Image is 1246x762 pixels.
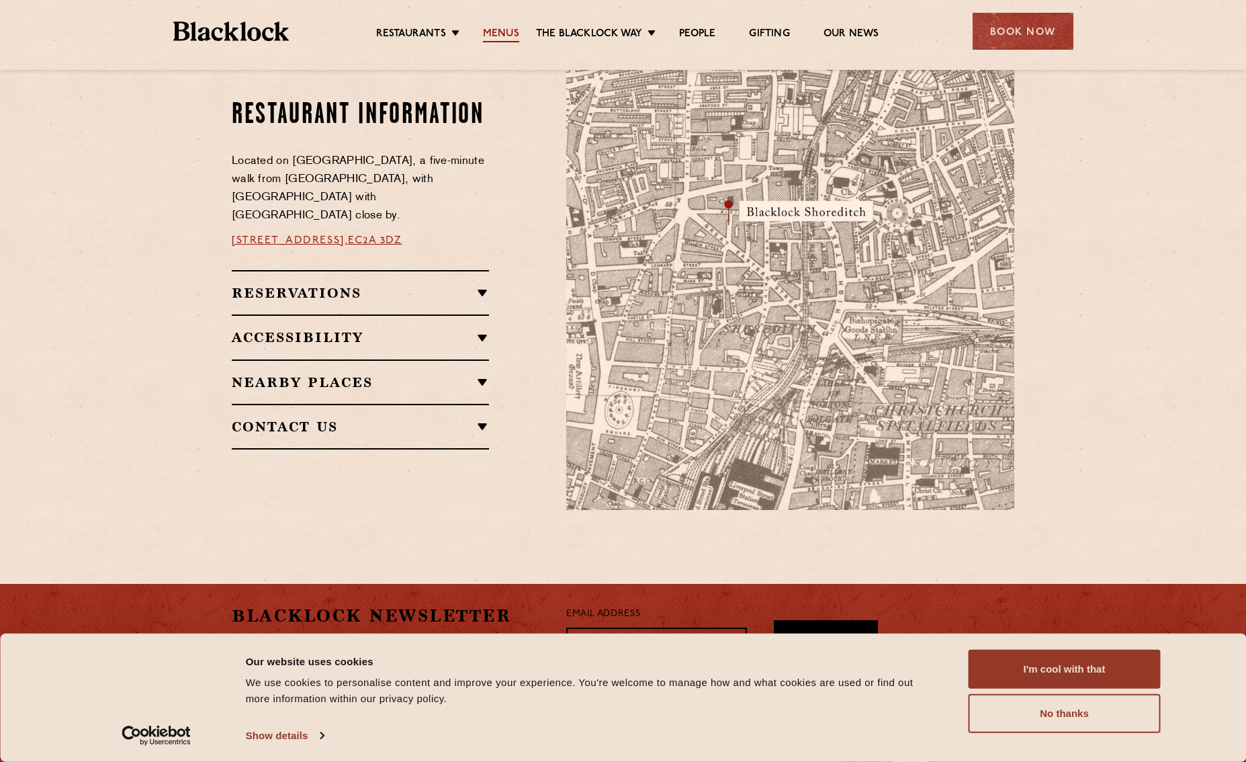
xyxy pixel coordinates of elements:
[232,329,489,345] h2: Accessibility
[232,153,489,225] p: Located on [GEOGRAPHIC_DATA], a five-minute walk from [GEOGRAPHIC_DATA], with [GEOGRAPHIC_DATA] w...
[232,419,489,435] h2: Contact Us
[246,675,938,707] div: We use cookies to personalise content and improve your experience. You're welcome to manage how a...
[749,28,789,42] a: Gifting
[973,13,1073,50] div: Book Now
[870,384,1058,510] img: svg%3E
[969,694,1161,733] button: No thanks
[824,28,879,42] a: Our News
[483,28,519,42] a: Menus
[232,235,348,246] a: [STREET_ADDRESS],
[246,653,938,669] div: Our website uses cookies
[232,99,489,132] h2: Restaurant Information
[246,726,324,746] a: Show details
[232,285,489,301] h2: Reservations
[97,726,215,746] a: Usercentrics Cookiebot - opens in a new window
[679,28,715,42] a: People
[811,633,840,648] span: Send
[566,628,747,661] input: We’ve saved a spot for your email...
[969,650,1161,689] button: I'm cool with that
[173,22,290,41] img: BL_Textured_Logo-footer-cropped.svg
[348,235,402,246] a: EC2A 3DZ
[536,28,642,42] a: The Blacklock Way
[232,374,489,390] h2: Nearby Places
[566,607,640,622] label: Email Address
[376,28,446,42] a: Restaurants
[232,604,546,628] h2: Blacklock Newsletter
